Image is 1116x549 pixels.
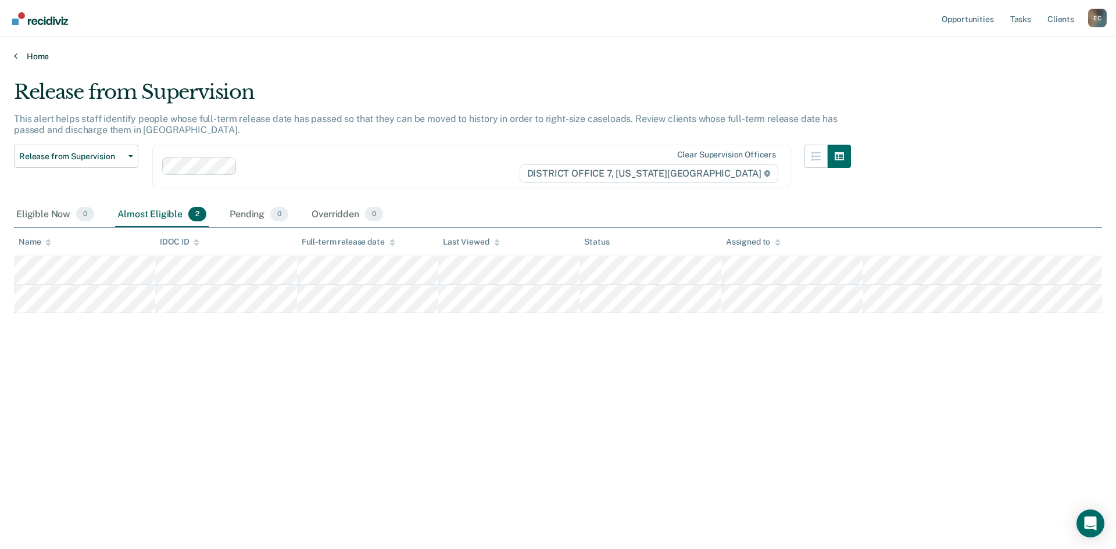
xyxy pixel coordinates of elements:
[227,202,291,228] div: Pending0
[188,207,206,222] span: 2
[14,80,851,113] div: Release from Supervision
[726,237,781,247] div: Assigned to
[14,145,138,168] button: Release from Supervision
[443,237,499,247] div: Last Viewed
[1088,9,1107,27] div: E C
[14,113,837,135] p: This alert helps staff identify people whose full-term release date has passed so that they can b...
[584,237,609,247] div: Status
[520,164,778,183] span: DISTRICT OFFICE 7, [US_STATE][GEOGRAPHIC_DATA]
[309,202,385,228] div: Overridden0
[19,152,124,162] span: Release from Supervision
[270,207,288,222] span: 0
[302,237,395,247] div: Full-term release date
[677,150,776,160] div: Clear supervision officers
[1088,9,1107,27] button: Profile dropdown button
[14,51,1102,62] a: Home
[115,202,209,228] div: Almost Eligible2
[365,207,383,222] span: 0
[1076,509,1104,537] div: Open Intercom Messenger
[14,202,96,228] div: Eligible Now0
[19,237,51,247] div: Name
[76,207,94,222] span: 0
[160,237,199,247] div: IDOC ID
[12,12,68,25] img: Recidiviz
